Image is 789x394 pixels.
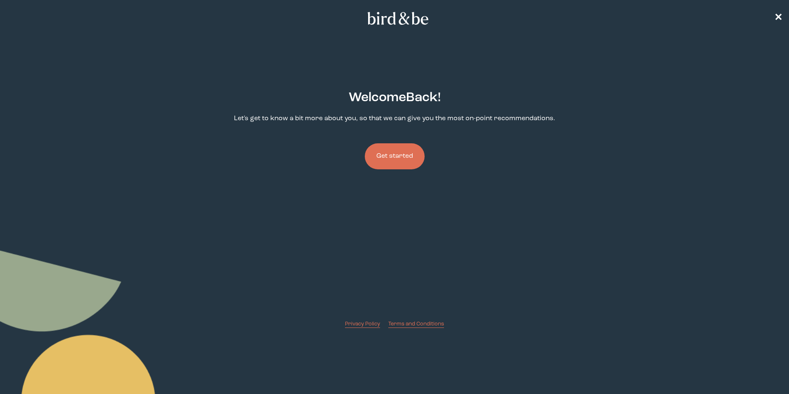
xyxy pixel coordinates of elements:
span: Terms and Conditions [388,321,444,327]
button: Get started [365,143,425,169]
h2: Welcome Back ! [349,88,441,107]
span: ✕ [774,13,782,23]
p: Let's get to know a bit more about you, so that we can give you the most on-point recommendations. [234,114,555,123]
a: Get started [365,130,425,183]
span: Privacy Policy [345,321,380,327]
a: ✕ [774,11,782,26]
a: Privacy Policy [345,320,380,328]
iframe: Gorgias live chat messenger [748,355,781,386]
a: Terms and Conditions [388,320,444,328]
